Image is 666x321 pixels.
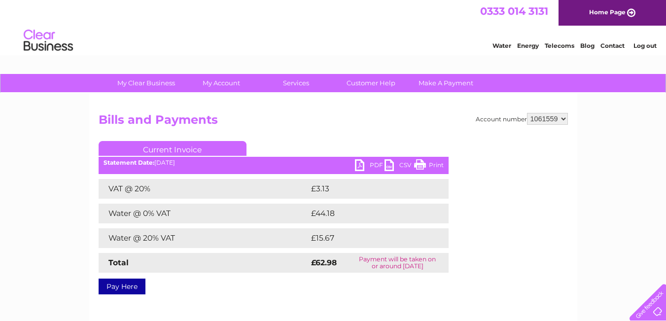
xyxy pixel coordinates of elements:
[480,5,548,17] a: 0333 014 3131
[180,74,262,92] a: My Account
[309,228,428,248] td: £15.67
[99,228,309,248] td: Water @ 20% VAT
[545,42,574,49] a: Telecoms
[309,204,428,223] td: £44.18
[23,26,73,56] img: logo.png
[311,258,337,267] strong: £62.98
[99,113,568,132] h2: Bills and Payments
[104,159,154,166] b: Statement Date:
[99,141,246,156] a: Current Invoice
[105,74,187,92] a: My Clear Business
[405,74,487,92] a: Make A Payment
[99,279,145,294] a: Pay Here
[355,159,385,174] a: PDF
[101,5,566,48] div: Clear Business is a trading name of Verastar Limited (registered in [GEOGRAPHIC_DATA] No. 3667643...
[492,42,511,49] a: Water
[633,42,657,49] a: Log out
[517,42,539,49] a: Energy
[99,204,309,223] td: Water @ 0% VAT
[385,159,414,174] a: CSV
[476,113,568,125] div: Account number
[99,179,309,199] td: VAT @ 20%
[309,179,424,199] td: £3.13
[330,74,412,92] a: Customer Help
[600,42,625,49] a: Contact
[414,159,444,174] a: Print
[255,74,337,92] a: Services
[108,258,129,267] strong: Total
[580,42,595,49] a: Blog
[347,253,449,273] td: Payment will be taken on or around [DATE]
[99,159,449,166] div: [DATE]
